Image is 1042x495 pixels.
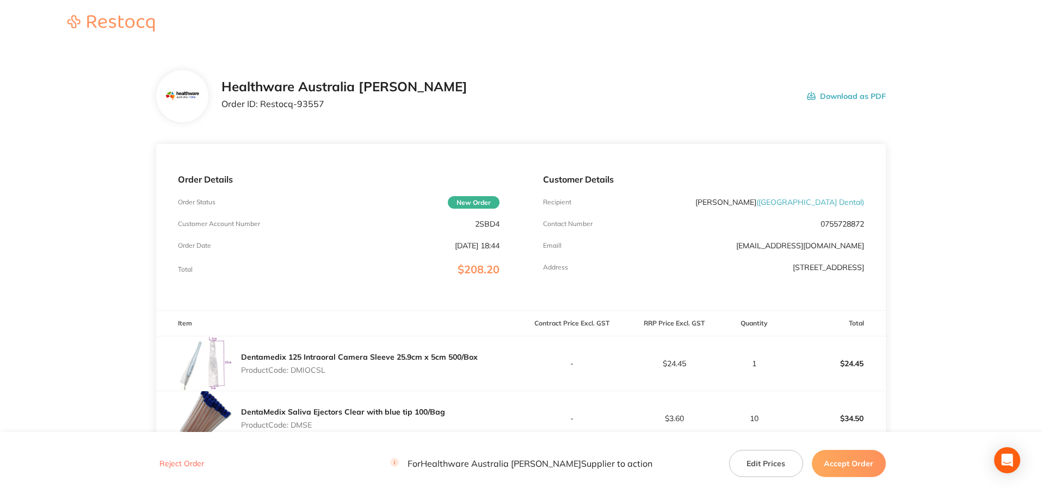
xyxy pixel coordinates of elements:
[178,220,260,228] p: Customer Account Number
[522,359,623,368] p: -
[390,459,652,469] p: For Healthware Australia [PERSON_NAME] Supplier to action
[178,266,193,273] p: Total
[455,241,500,250] p: [DATE] 18:44
[178,242,211,249] p: Order Date
[784,311,886,336] th: Total
[624,359,725,368] p: $24.45
[221,79,467,95] h2: Healthware Australia [PERSON_NAME]
[807,79,886,113] button: Download as PDF
[624,414,725,423] p: $3.60
[178,391,232,446] img: b2xpN3NoNg
[448,196,500,209] span: New Order
[475,220,500,228] p: 2SBD4
[178,336,232,391] img: OTd0bDdjeA
[729,450,803,477] button: Edit Prices
[793,263,864,272] p: [STREET_ADDRESS]
[241,366,478,374] p: Product Code: DMIOCSL
[241,421,445,429] p: Product Code: DMSE
[784,405,885,431] p: $34.50
[543,242,562,249] p: Emaill
[623,311,725,336] th: RRP Price Excl. GST
[156,311,521,336] th: Item
[543,174,864,184] p: Customer Details
[221,99,467,109] p: Order ID: Restocq- 93557
[543,220,593,228] p: Contact Number
[178,174,499,184] p: Order Details
[756,197,864,207] span: ( [GEOGRAPHIC_DATA] Dental )
[156,459,207,469] button: Reject Order
[726,414,783,423] p: 10
[178,198,215,206] p: Order Status
[57,15,165,32] img: Restocq logo
[521,311,624,336] th: Contract Price Excl. GST
[736,241,864,250] a: [EMAIL_ADDRESS][DOMAIN_NAME]
[543,198,571,206] p: Recipient
[241,352,478,362] a: Dentamedix 125 Intraoral Camera Sleeve 25.9cm x 5cm 500/Box
[241,407,445,417] a: DentaMedix Saliva Ejectors Clear with blue tip 100/Bag
[784,350,885,377] p: $24.45
[695,198,864,206] p: [PERSON_NAME]
[522,414,623,423] p: -
[165,79,200,114] img: Mjc2MnhocQ
[57,15,165,33] a: Restocq logo
[821,220,864,228] p: 0755728872
[726,359,783,368] p: 1
[994,447,1020,473] div: Open Intercom Messenger
[458,262,500,276] span: $208.20
[725,311,784,336] th: Quantity
[543,264,568,271] p: Address
[812,450,886,477] button: Accept Order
